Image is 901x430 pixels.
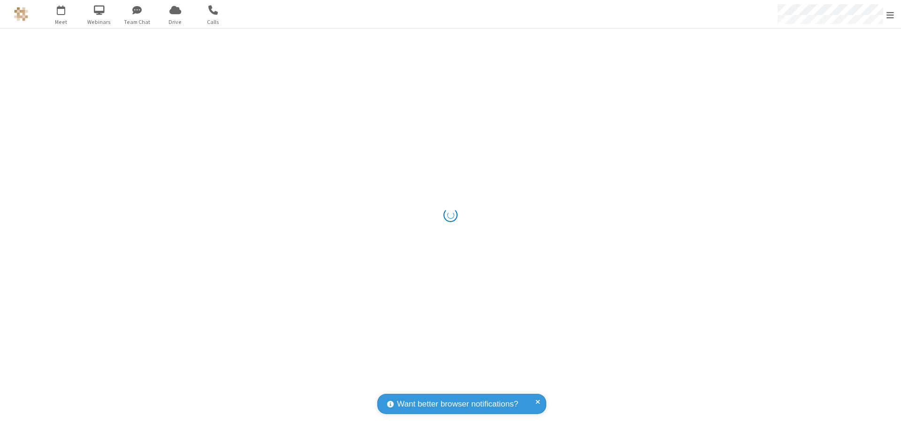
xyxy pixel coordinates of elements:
[14,7,28,21] img: QA Selenium DO NOT DELETE OR CHANGE
[196,18,231,26] span: Calls
[44,18,79,26] span: Meet
[158,18,193,26] span: Drive
[120,18,155,26] span: Team Chat
[82,18,117,26] span: Webinars
[397,398,518,410] span: Want better browser notifications?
